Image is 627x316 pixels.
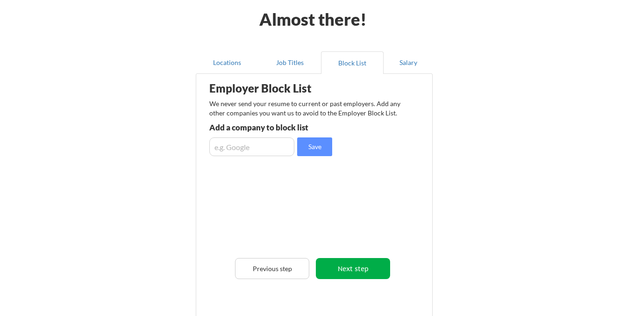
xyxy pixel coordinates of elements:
[297,137,332,156] button: Save
[209,137,294,156] input: e.g. Google
[209,83,356,94] div: Employer Block List
[209,99,406,117] div: We never send your resume to current or past employers. Add any other companies you want us to av...
[321,51,384,74] button: Block List
[384,51,433,74] button: Salary
[235,258,309,279] button: Previous step
[316,258,390,279] button: Next step
[209,123,346,131] div: Add a company to block list
[196,51,258,74] button: Locations
[258,51,321,74] button: Job Titles
[248,11,378,28] div: Almost there!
